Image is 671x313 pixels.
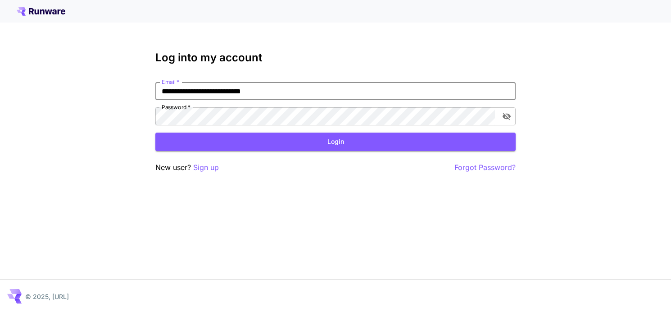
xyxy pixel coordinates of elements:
label: Email [162,78,179,86]
h3: Log into my account [155,51,516,64]
label: Password [162,103,190,111]
p: New user? [155,162,219,173]
p: © 2025, [URL] [25,292,69,301]
button: toggle password visibility [499,108,515,124]
button: Sign up [193,162,219,173]
button: Login [155,133,516,151]
button: Forgot Password? [454,162,516,173]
